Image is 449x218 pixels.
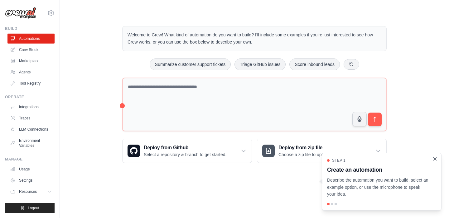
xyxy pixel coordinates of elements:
[150,58,231,70] button: Summarize customer support tickets
[7,113,55,123] a: Traces
[7,187,55,197] button: Resources
[144,144,226,151] h3: Deploy from Github
[418,188,449,218] iframe: Chat Widget
[7,175,55,185] a: Settings
[28,206,39,211] span: Logout
[7,56,55,66] a: Marketplace
[7,124,55,134] a: LLM Connections
[289,58,340,70] button: Score inbound leads
[5,157,55,162] div: Manage
[128,31,381,46] p: Welcome to Crew! What kind of automation do you want to build? I'll include some examples if you'...
[278,151,331,158] p: Choose a zip file to upload.
[7,78,55,88] a: Tool Registry
[7,45,55,55] a: Crew Studio
[5,7,36,19] img: Logo
[144,151,226,158] p: Select a repository & branch to get started.
[332,158,345,163] span: Step 1
[19,189,37,194] span: Resources
[5,203,55,213] button: Logout
[327,165,429,174] h3: Create an automation
[7,67,55,77] a: Agents
[5,95,55,100] div: Operate
[7,34,55,44] a: Automations
[7,136,55,151] a: Environment Variables
[418,188,449,218] div: Sohbet Aracı
[234,58,286,70] button: Triage GitHub issues
[7,164,55,174] a: Usage
[5,26,55,31] div: Build
[7,102,55,112] a: Integrations
[278,144,331,151] h3: Deploy from zip file
[327,177,429,198] p: Describe the automation you want to build, select an example option, or use the microphone to spe...
[432,156,437,161] button: Close walkthrough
